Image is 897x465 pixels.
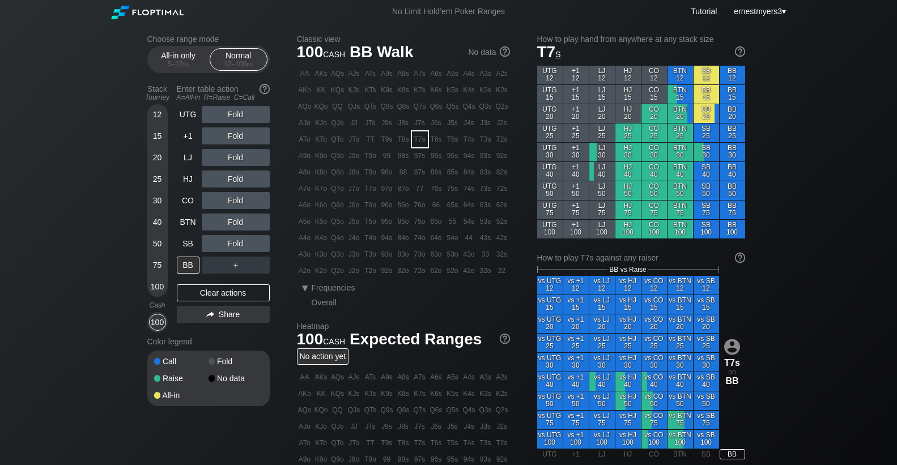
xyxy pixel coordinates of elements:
[563,162,589,181] div: +1 40
[206,312,214,318] img: share.864f2f62.svg
[589,104,615,123] div: LJ 20
[258,83,271,95] img: help.32db89a4.svg
[615,200,641,219] div: HJ 75
[379,181,395,197] div: 97o
[445,214,461,229] div: 55
[297,99,313,114] div: AQo
[494,66,510,82] div: A2s
[313,148,329,164] div: K9o
[202,192,270,209] div: Fold
[177,106,199,123] div: UTG
[379,263,395,279] div: 92o
[363,99,379,114] div: QTs
[396,99,411,114] div: Q8s
[297,263,313,279] div: A2o
[641,66,667,84] div: CO 12
[641,162,667,181] div: CO 40
[445,197,461,213] div: 65s
[202,149,270,166] div: Fold
[149,314,166,331] div: 100
[363,66,379,82] div: ATs
[149,170,166,187] div: 25
[177,235,199,252] div: SB
[494,148,510,164] div: 92s
[147,35,270,44] h2: Choose range mode
[720,123,745,142] div: BB 25
[734,45,746,58] img: help.32db89a4.svg
[589,220,615,238] div: LJ 100
[152,49,205,70] div: All-in only
[461,246,477,262] div: 43o
[537,220,563,238] div: UTG 100
[202,235,270,252] div: Fold
[297,131,313,147] div: ATo
[396,66,411,82] div: A8s
[346,115,362,131] div: JJ
[363,246,379,262] div: T3o
[641,143,667,161] div: CO 30
[478,246,494,262] div: 33
[143,80,172,106] div: Stack
[177,170,199,187] div: HJ
[313,115,329,131] div: KJo
[155,60,202,68] div: 5 – 12
[412,246,428,262] div: 73o
[212,49,265,70] div: Normal
[379,131,395,147] div: T9s
[297,246,313,262] div: A3o
[428,197,444,213] div: 66
[330,115,346,131] div: QJo
[412,263,428,279] div: 72o
[494,131,510,147] div: T2s
[641,123,667,142] div: CO 25
[720,220,745,238] div: BB 100
[537,200,563,219] div: UTG 75
[396,82,411,98] div: K8s
[149,149,166,166] div: 20
[734,251,746,264] img: help.32db89a4.svg
[641,200,667,219] div: CO 75
[177,127,199,144] div: +1
[209,357,263,365] div: Fold
[313,99,329,114] div: KQo
[563,104,589,123] div: +1 20
[537,143,563,161] div: UTG 30
[346,246,362,262] div: J3o
[330,148,346,164] div: Q9o
[694,143,719,161] div: SB 30
[720,181,745,200] div: BB 50
[694,66,719,84] div: SB 12
[615,181,641,200] div: HJ 50
[177,149,199,166] div: LJ
[668,220,693,238] div: BTN 100
[537,181,563,200] div: UTG 50
[589,85,615,104] div: LJ 15
[428,214,444,229] div: 65o
[445,246,461,262] div: 53o
[428,99,444,114] div: Q6s
[589,123,615,142] div: LJ 25
[346,148,362,164] div: J9o
[563,200,589,219] div: +1 75
[149,106,166,123] div: 12
[149,127,166,144] div: 15
[297,230,313,246] div: A4o
[445,66,461,82] div: A5s
[396,263,411,279] div: 82o
[149,278,166,295] div: 100
[323,47,345,59] span: cash
[346,82,362,98] div: KJs
[615,143,641,161] div: HJ 30
[461,66,477,82] div: A4s
[154,357,209,365] div: Call
[461,214,477,229] div: 54s
[478,148,494,164] div: 93s
[202,106,270,123] div: Fold
[363,131,379,147] div: TT
[668,162,693,181] div: BTN 40
[396,197,411,213] div: 86o
[330,230,346,246] div: Q4o
[478,197,494,213] div: 63s
[363,82,379,98] div: KTs
[215,60,262,68] div: 12 – 100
